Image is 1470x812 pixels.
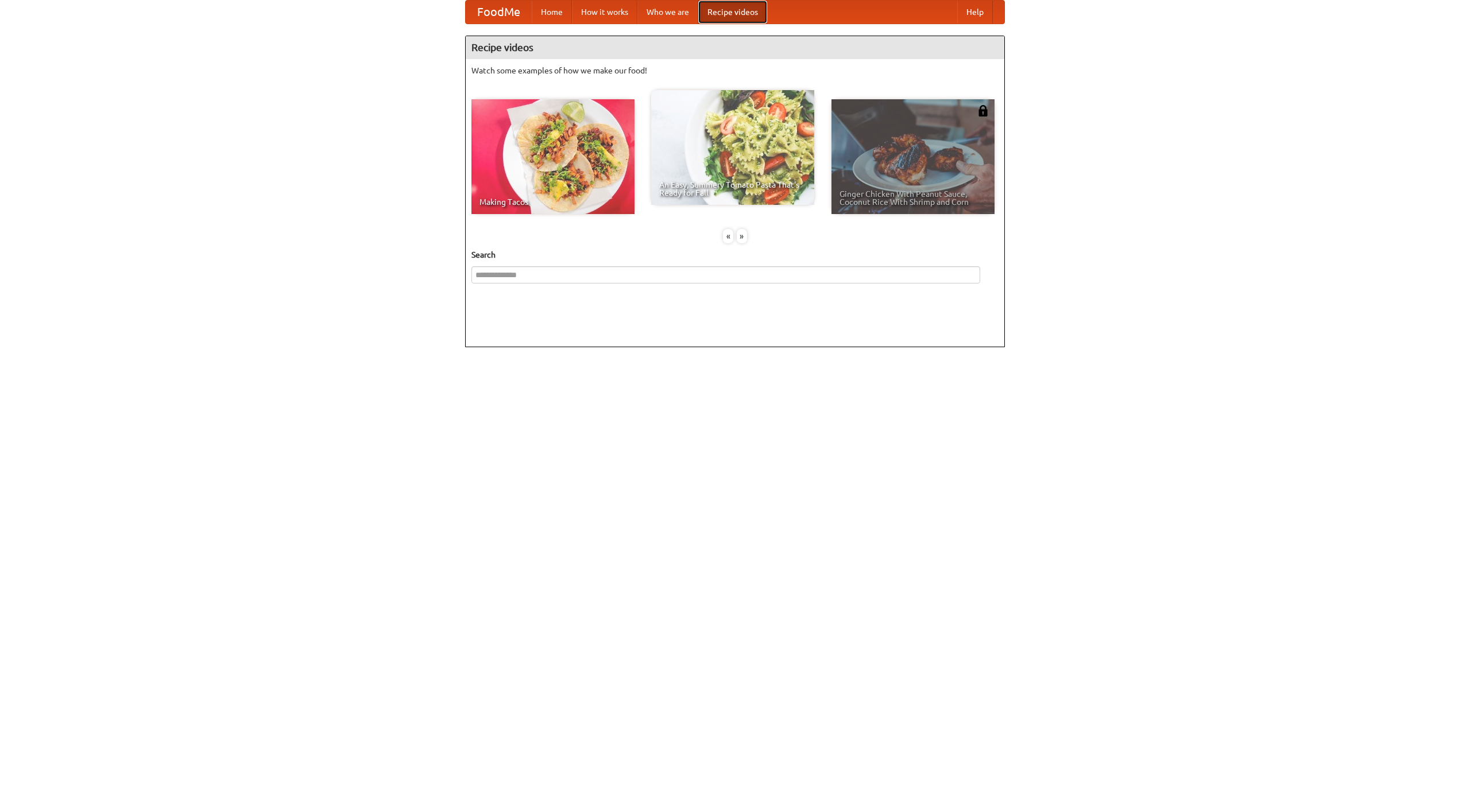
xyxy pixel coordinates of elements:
div: » [737,229,747,243]
h5: Search [471,249,999,261]
p: Watch some examples of how we make our food! [471,65,999,76]
a: FoodMe [466,1,532,24]
div: « [723,229,733,243]
span: Making Tacos [479,198,626,206]
a: Home [532,1,572,24]
h4: Recipe videos [466,36,1004,59]
span: An Easy, Summery Tomato Pasta That's Ready for Fall [659,181,806,197]
a: Who we are [637,1,698,24]
a: Making Tacos [471,99,635,214]
a: An Easy, Summery Tomato Pasta That's Ready for Fall [651,90,814,205]
img: 483408.png [977,105,989,116]
a: How it works [572,1,637,24]
a: Help [957,1,993,24]
a: Recipe videos [698,1,767,24]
